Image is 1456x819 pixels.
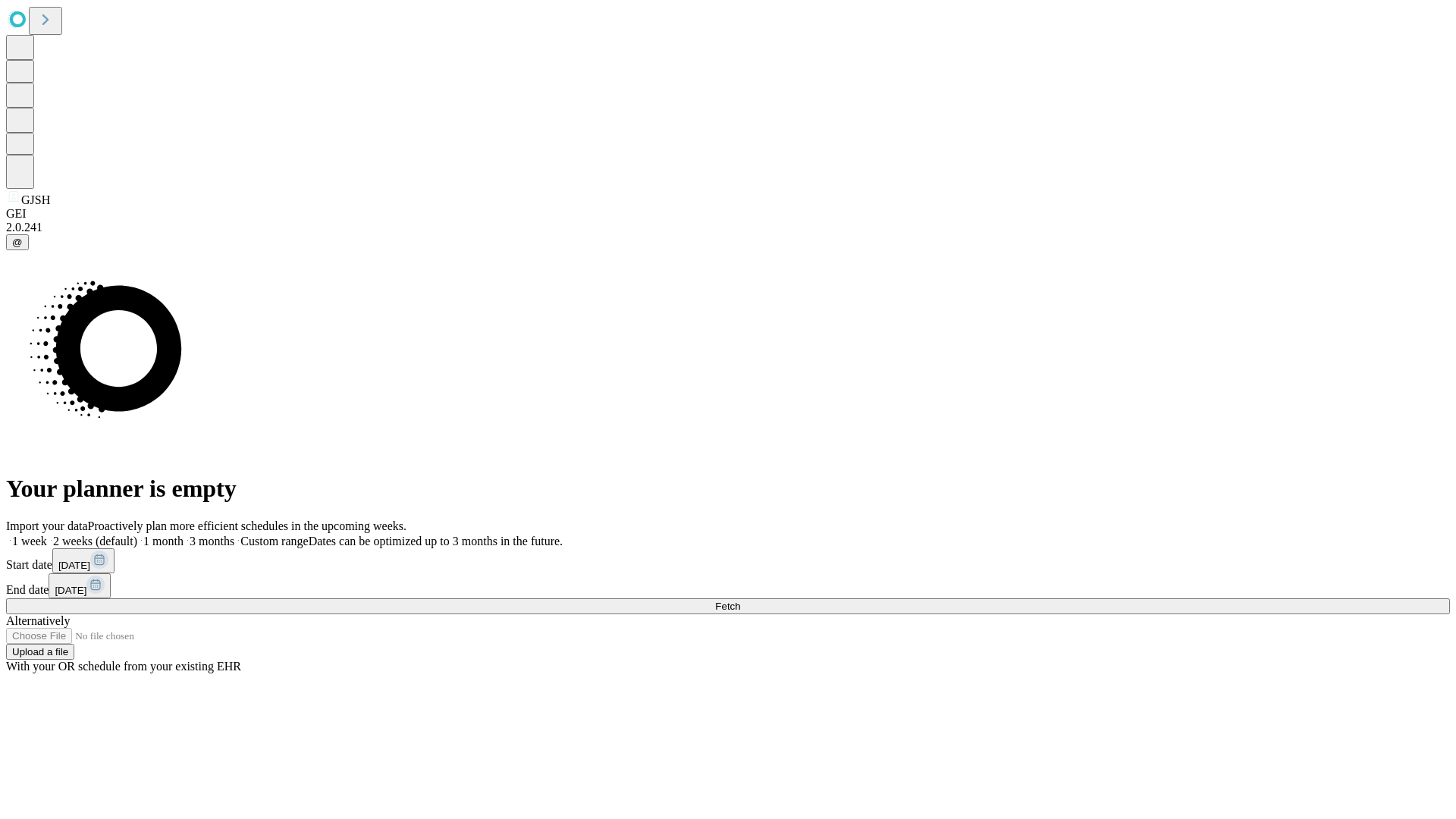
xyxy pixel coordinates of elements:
span: 1 week [12,535,47,548]
span: Custom range [240,535,308,548]
div: 2.0.241 [6,221,1450,234]
span: Import your data [6,519,88,532]
div: GEI [6,207,1450,221]
span: [DATE] [58,560,90,571]
span: Proactively plan more efficient schedules in the upcoming weeks. [88,519,406,532]
span: 3 months [190,535,234,548]
div: Start date [6,548,1450,573]
h1: Your planner is empty [6,475,1450,503]
button: Fetch [6,598,1450,614]
span: GJSH [21,193,50,206]
div: End date [6,573,1450,598]
span: @ [12,237,23,248]
span: With your OR schedule from your existing EHR [6,660,241,673]
span: Fetch [715,601,740,612]
span: [DATE] [55,585,86,596]
span: Dates can be optimized up to 3 months in the future. [309,535,563,548]
button: @ [6,234,29,250]
button: [DATE] [49,573,111,598]
span: 2 weeks (default) [53,535,137,548]
span: Alternatively [6,614,70,627]
span: 1 month [143,535,184,548]
button: [DATE] [52,548,115,573]
button: Upload a file [6,644,74,660]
